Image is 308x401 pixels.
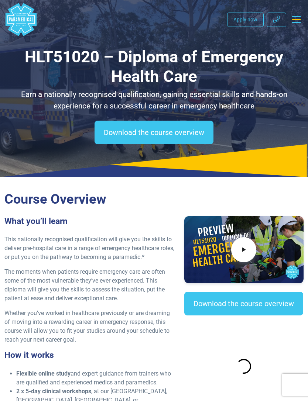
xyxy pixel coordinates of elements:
strong: 2 x 5-day clinical workshops [16,388,91,395]
h3: What you’ll learn [4,216,175,226]
strong: Flexible online study [16,370,71,377]
a: Apply now [227,13,264,27]
a: Download the course overview [184,292,303,315]
p: Whether you’ve worked in healthcare previously or are dreaming of moving into a rewarding career ... [4,309,175,344]
p: Earn a nationally recognised qualification, gaining essential skills and hands-on experience for ... [4,89,304,112]
h2: Course Overview [4,191,304,207]
h1: HLT51020 – Diploma of Emergency Health Care [4,47,304,86]
a: Australian Paramedical College [4,3,38,36]
a: Download the course overview [95,121,213,144]
p: This nationally recognised qualification will give you the skills to deliver pre-hospital care in... [4,235,175,262]
h3: How it works [4,350,175,360]
button: Toggle navigation [289,13,304,26]
p: The moments when patients require emergency care are often some of the most vulnerable they’ve ev... [4,267,175,303]
li: and expert guidance from trainers who are qualified and experienced medics and paramedics. [16,369,175,387]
